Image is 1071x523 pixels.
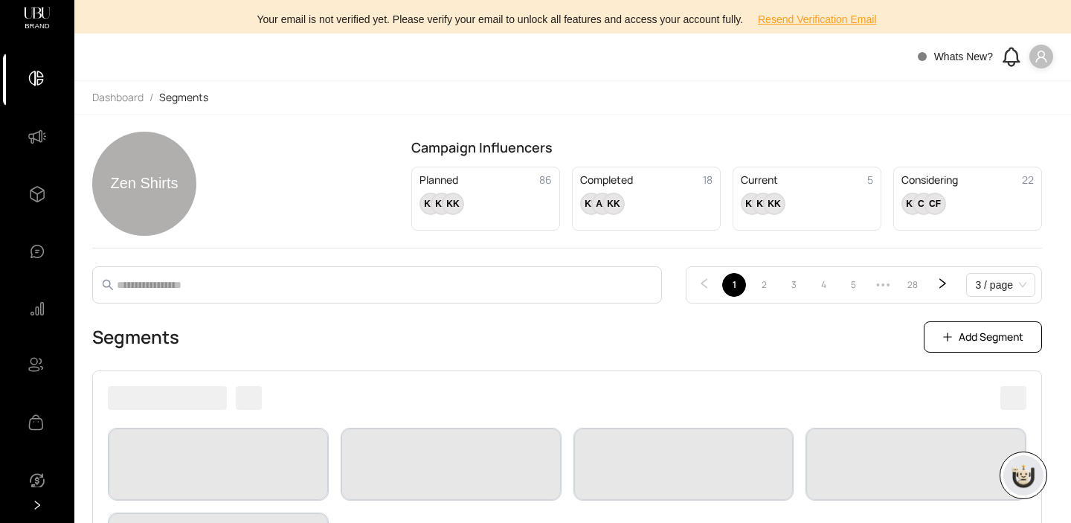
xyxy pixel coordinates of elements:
[419,175,458,185] span: Planned
[901,193,924,215] div: KK
[811,273,835,297] li: 4
[959,329,1023,345] span: Add Segment
[752,273,776,297] li: 2
[92,325,179,349] h3: Segments
[703,175,713,185] span: 18
[936,277,948,289] span: right
[692,273,716,297] li: Previous Page
[758,11,877,28] span: Resend Verification Email
[871,273,895,297] span: •••
[812,274,834,296] a: 4
[753,274,775,296] a: 2
[746,7,889,31] button: Resend Verification Email
[419,193,442,215] div: KK
[930,273,954,297] button: right
[92,90,144,104] span: Dashboard
[83,7,1062,31] div: Your email is not verified yet. Please verify your email to unlock all features and access your a...
[102,279,114,291] span: search
[901,273,924,297] li: 28
[110,172,178,195] span: Zen Shirts
[867,175,873,185] span: 5
[580,193,602,215] div: KK
[698,277,710,289] span: left
[782,274,805,296] a: 3
[722,273,746,297] li: 1
[924,321,1042,353] button: Add Segment
[841,273,865,297] li: 5
[580,175,633,185] span: Completed
[901,175,958,185] span: Considering
[539,175,552,185] span: 86
[924,193,946,215] div: CF
[913,193,935,215] div: CF
[25,22,50,25] span: BRAND
[741,193,763,215] div: KK
[1022,175,1034,185] span: 22
[741,175,778,185] span: Current
[1009,461,1038,490] img: chatboticon-C4A3G2IU.png
[602,193,625,215] div: KK
[32,500,42,510] span: right
[1035,50,1048,63] span: user
[871,273,895,297] li: Next 5 Pages
[966,273,1035,297] div: Page Size
[723,274,745,296] a: 1
[842,274,864,296] a: 5
[901,274,924,296] a: 28
[782,273,805,297] li: 3
[930,273,954,297] li: Next Page
[763,193,785,215] div: KK
[442,193,464,215] div: KK
[411,137,1042,158] h5: Campaign Influencers
[149,90,153,105] li: /
[752,193,774,215] div: KK
[975,274,1026,296] span: 3 / page
[942,332,953,342] span: plus
[692,273,716,297] button: left
[431,193,453,215] div: KK
[934,51,993,62] span: Whats New?
[159,90,208,104] span: Segments
[591,193,614,215] div: AA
